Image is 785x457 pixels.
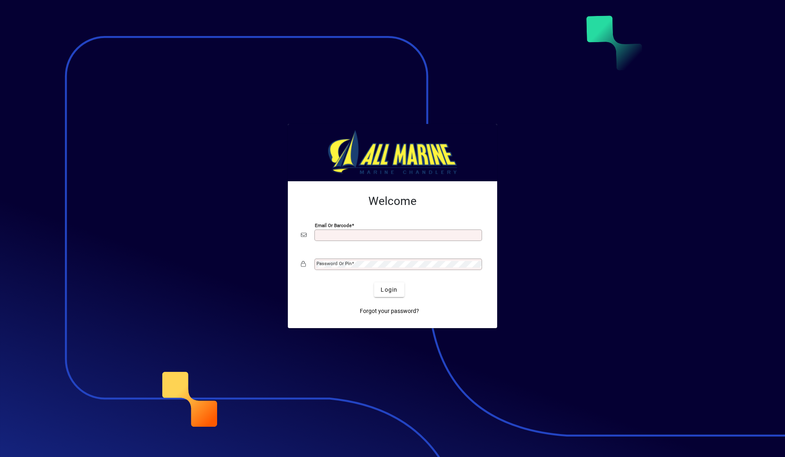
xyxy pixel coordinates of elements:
[360,307,419,315] span: Forgot your password?
[374,282,404,297] button: Login
[301,194,484,208] h2: Welcome
[357,304,422,318] a: Forgot your password?
[316,261,352,266] mat-label: Password or Pin
[315,223,352,228] mat-label: Email or Barcode
[381,286,397,294] span: Login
